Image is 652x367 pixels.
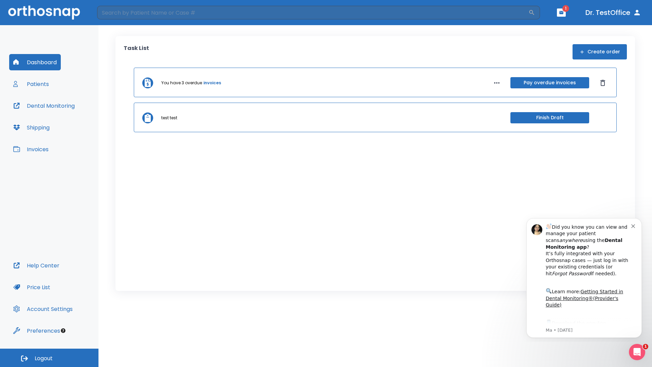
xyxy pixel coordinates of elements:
[9,322,64,339] button: Preferences
[9,141,53,157] button: Invoices
[516,212,652,342] iframe: Intercom notifications message
[9,76,53,92] button: Patients
[9,54,61,70] button: Dashboard
[30,107,115,141] div: Download the app: | ​ Let us know if you need help getting started!
[161,80,202,86] p: You have 3 overdue
[8,5,80,19] img: Orthosnap
[203,80,221,86] a: invoices
[597,77,608,88] button: Dismiss
[60,328,66,334] div: Tooltip anchor
[583,6,644,19] button: Dr. TestOffice
[562,5,569,12] span: 1
[97,6,528,19] input: Search by Patient Name or Case #
[9,119,54,136] button: Shipping
[124,44,149,59] p: Task List
[9,301,77,317] button: Account Settings
[161,115,177,121] p: test test
[510,112,589,123] button: Finish Draft
[30,108,90,121] a: App Store
[643,344,648,349] span: 1
[35,355,53,362] span: Logout
[9,98,79,114] button: Dental Monitoring
[629,344,645,360] iframe: Intercom live chat
[30,115,115,121] p: Message from Ma, sent 8w ago
[573,44,627,59] button: Create order
[9,257,64,274] button: Help Center
[115,11,121,16] button: Dismiss notification
[9,279,54,295] button: Price List
[510,77,589,88] button: Pay overdue invoices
